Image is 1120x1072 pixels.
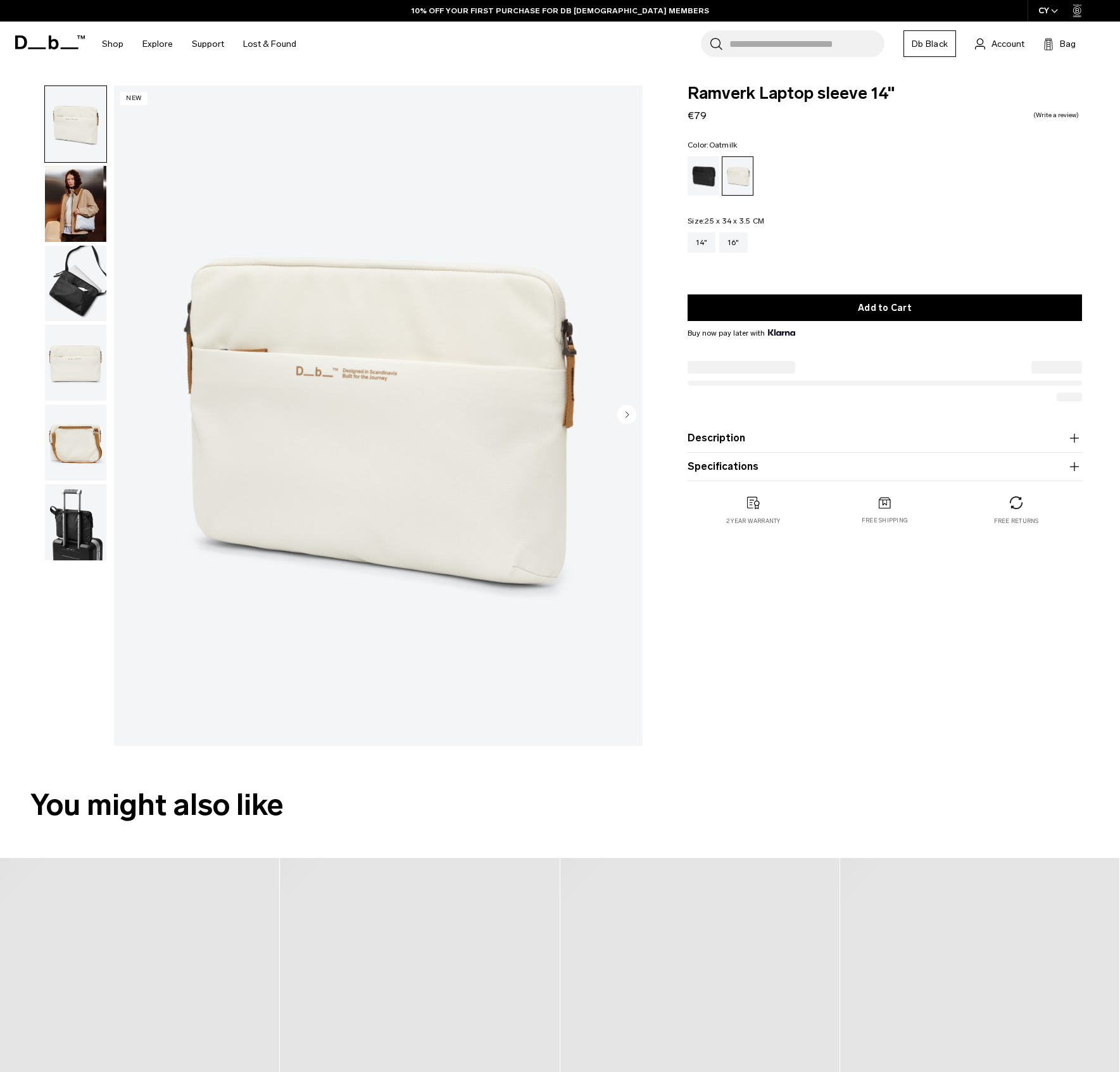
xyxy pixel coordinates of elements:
[1043,36,1076,51] button: Bag
[688,459,1082,474] button: Specifications
[688,232,715,253] a: 14"
[45,86,106,162] img: Ramverk Laptop sleeve 14" Oatmilk
[688,141,737,149] legend: Color:
[768,329,795,336] img: {"height" => 20, "alt" => "Klarna"}
[192,22,224,66] a: Support
[862,516,908,525] p: Free shipping
[1060,37,1076,51] span: Bag
[688,327,795,339] span: Buy now pay later with
[726,517,781,526] p: 2 year warranty
[617,405,636,426] button: Next slide
[44,324,107,401] button: Ramverk Laptop sleeve 14" Oatmilk
[44,245,107,322] button: Ramverk Laptop sleeve 14" Oatmilk
[412,5,709,16] a: 10% OFF YOUR FIRST PURCHASE FOR DB [DEMOGRAPHIC_DATA] MEMBERS
[45,246,106,322] img: Ramverk Laptop sleeve 14" Oatmilk
[705,217,764,225] span: 25 x 34 x 3.5 CM
[243,22,296,66] a: Lost & Found
[30,783,1090,828] h2: You might also like
[45,325,106,401] img: Ramverk Laptop sleeve 14" Oatmilk
[688,156,719,196] a: Black Out
[991,37,1024,51] span: Account
[1033,112,1079,118] a: Write a review
[688,431,1082,446] button: Description
[102,22,123,66] a: Shop
[92,22,306,66] nav: Main Navigation
[688,85,1082,102] span: Ramverk Laptop sleeve 14"
[44,165,107,243] button: Ramverk Laptop sleeve 14" Oatmilk
[688,217,764,225] legend: Size:
[45,405,106,481] img: Ramverk Laptop sleeve 14" Oatmilk
[719,232,748,253] a: 16"
[114,85,643,746] img: Ramverk Laptop sleeve 14" Oatmilk
[114,85,643,746] li: 1 / 6
[44,85,107,163] button: Ramverk Laptop sleeve 14" Oatmilk
[688,110,707,122] span: €79
[709,141,738,149] span: Oatmilk
[45,484,106,560] img: Ramverk Laptop sleeve 14" Oatmilk
[44,404,107,481] button: Ramverk Laptop sleeve 14" Oatmilk
[903,30,956,57] a: Db Black
[994,517,1039,526] p: Free returns
[975,36,1024,51] a: Account
[722,156,753,196] a: Oatmilk
[120,92,148,105] p: New
[45,166,106,242] img: Ramverk Laptop sleeve 14" Oatmilk
[142,22,173,66] a: Explore
[688,294,1082,321] button: Add to Cart
[44,484,107,561] button: Ramverk Laptop sleeve 14" Oatmilk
